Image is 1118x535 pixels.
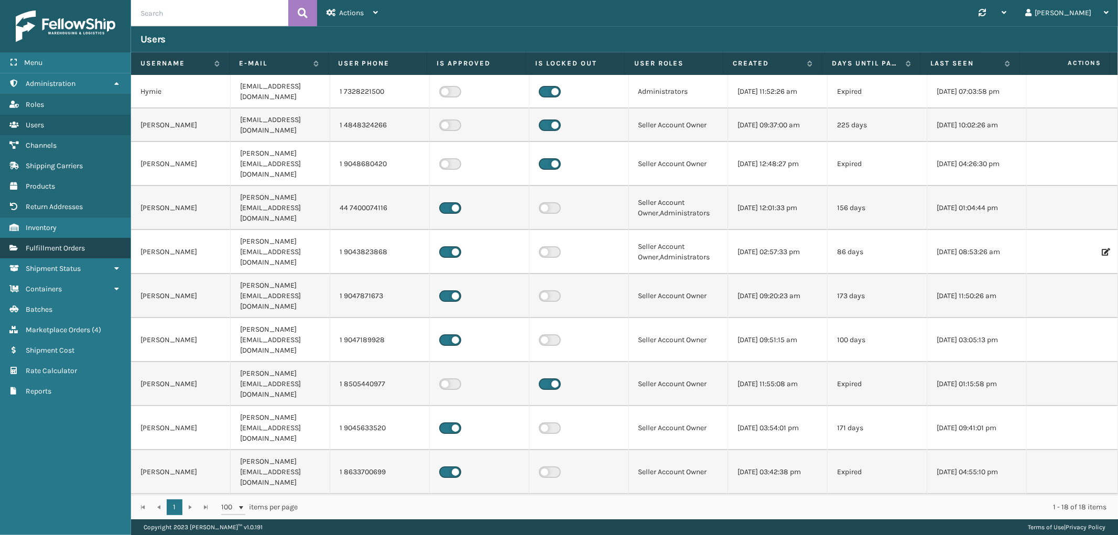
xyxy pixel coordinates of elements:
[927,318,1027,362] td: [DATE] 03:05:13 pm
[131,450,231,494] td: [PERSON_NAME]
[330,142,430,186] td: 1 9048680420
[231,108,330,142] td: [EMAIL_ADDRESS][DOMAIN_NAME]
[1028,519,1105,535] div: |
[828,142,927,186] td: Expired
[728,274,828,318] td: [DATE] 09:20:23 am
[26,305,52,314] span: Batches
[927,450,1027,494] td: [DATE] 04:55:10 pm
[1102,248,1108,256] i: Edit
[312,502,1106,512] div: 1 - 18 of 18 items
[131,274,231,318] td: [PERSON_NAME]
[330,186,430,230] td: 44 7400074116
[131,230,231,274] td: [PERSON_NAME]
[930,59,999,68] label: Last Seen
[131,142,231,186] td: [PERSON_NAME]
[144,519,263,535] p: Copyright 2023 [PERSON_NAME]™ v 1.0.191
[131,318,231,362] td: [PERSON_NAME]
[239,59,308,68] label: E-mail
[140,33,166,46] h3: Users
[1023,54,1108,72] span: Actions
[927,362,1027,406] td: [DATE] 01:15:58 pm
[26,161,83,170] span: Shipping Carriers
[927,75,1027,108] td: [DATE] 07:03:58 pm
[330,75,430,108] td: 1 7328221500
[26,202,83,211] span: Return Addresses
[728,318,828,362] td: [DATE] 09:51:15 am
[92,325,101,334] span: ( 4 )
[330,450,430,494] td: 1 8633700699
[221,502,237,512] span: 100
[728,362,828,406] td: [DATE] 11:55:08 am
[629,274,729,318] td: Seller Account Owner
[26,346,74,355] span: Shipment Cost
[26,141,57,150] span: Channels
[629,142,729,186] td: Seller Account Owner
[629,186,729,230] td: Seller Account Owner,Administrators
[26,366,77,375] span: Rate Calculator
[131,362,231,406] td: [PERSON_NAME]
[629,75,729,108] td: Administrators
[26,285,62,293] span: Containers
[927,274,1027,318] td: [DATE] 11:50:26 am
[832,59,900,68] label: Days until password expires
[629,108,729,142] td: Seller Account Owner
[16,10,115,42] img: logo
[26,264,81,273] span: Shipment Status
[24,58,42,67] span: Menu
[330,318,430,362] td: 1 9047189928
[26,100,44,109] span: Roles
[728,75,828,108] td: [DATE] 11:52:26 am
[26,244,85,253] span: Fulfillment Orders
[131,186,231,230] td: [PERSON_NAME]
[733,59,801,68] label: Created
[828,406,927,450] td: 171 days
[828,318,927,362] td: 100 days
[629,450,729,494] td: Seller Account Owner
[728,230,828,274] td: [DATE] 02:57:33 pm
[330,362,430,406] td: 1 8505440977
[437,59,516,68] label: Is Approved
[231,142,330,186] td: [PERSON_NAME][EMAIL_ADDRESS][DOMAIN_NAME]
[330,274,430,318] td: 1 9047871673
[231,75,330,108] td: [EMAIL_ADDRESS][DOMAIN_NAME]
[828,450,927,494] td: Expired
[728,406,828,450] td: [DATE] 03:54:01 pm
[828,362,927,406] td: Expired
[167,499,182,515] a: 1
[828,75,927,108] td: Expired
[231,450,330,494] td: [PERSON_NAME][EMAIL_ADDRESS][DOMAIN_NAME]
[536,59,615,68] label: Is Locked Out
[26,325,90,334] span: Marketplace Orders
[629,318,729,362] td: Seller Account Owner
[728,108,828,142] td: [DATE] 09:37:00 am
[728,450,828,494] td: [DATE] 03:42:38 pm
[231,362,330,406] td: [PERSON_NAME][EMAIL_ADDRESS][DOMAIN_NAME]
[629,230,729,274] td: Seller Account Owner,Administrators
[927,186,1027,230] td: [DATE] 01:04:44 pm
[927,108,1027,142] td: [DATE] 10:02:26 am
[231,274,330,318] td: [PERSON_NAME][EMAIL_ADDRESS][DOMAIN_NAME]
[231,230,330,274] td: [PERSON_NAME][EMAIL_ADDRESS][DOMAIN_NAME]
[131,406,231,450] td: [PERSON_NAME]
[26,182,55,191] span: Products
[330,230,430,274] td: 1 9043823868
[828,186,927,230] td: 156 days
[131,75,231,108] td: Hymie
[339,8,364,17] span: Actions
[131,108,231,142] td: [PERSON_NAME]
[728,186,828,230] td: [DATE] 12:01:33 pm
[634,59,713,68] label: User Roles
[338,59,417,68] label: User phone
[26,223,57,232] span: Inventory
[26,121,44,129] span: Users
[26,79,75,88] span: Administration
[728,142,828,186] td: [DATE] 12:48:27 pm
[1066,523,1105,531] a: Privacy Policy
[221,499,298,515] span: items per page
[828,274,927,318] td: 173 days
[927,406,1027,450] td: [DATE] 09:41:01 pm
[330,406,430,450] td: 1 9045633520
[828,230,927,274] td: 86 days
[231,186,330,230] td: [PERSON_NAME][EMAIL_ADDRESS][DOMAIN_NAME]
[1028,523,1064,531] a: Terms of Use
